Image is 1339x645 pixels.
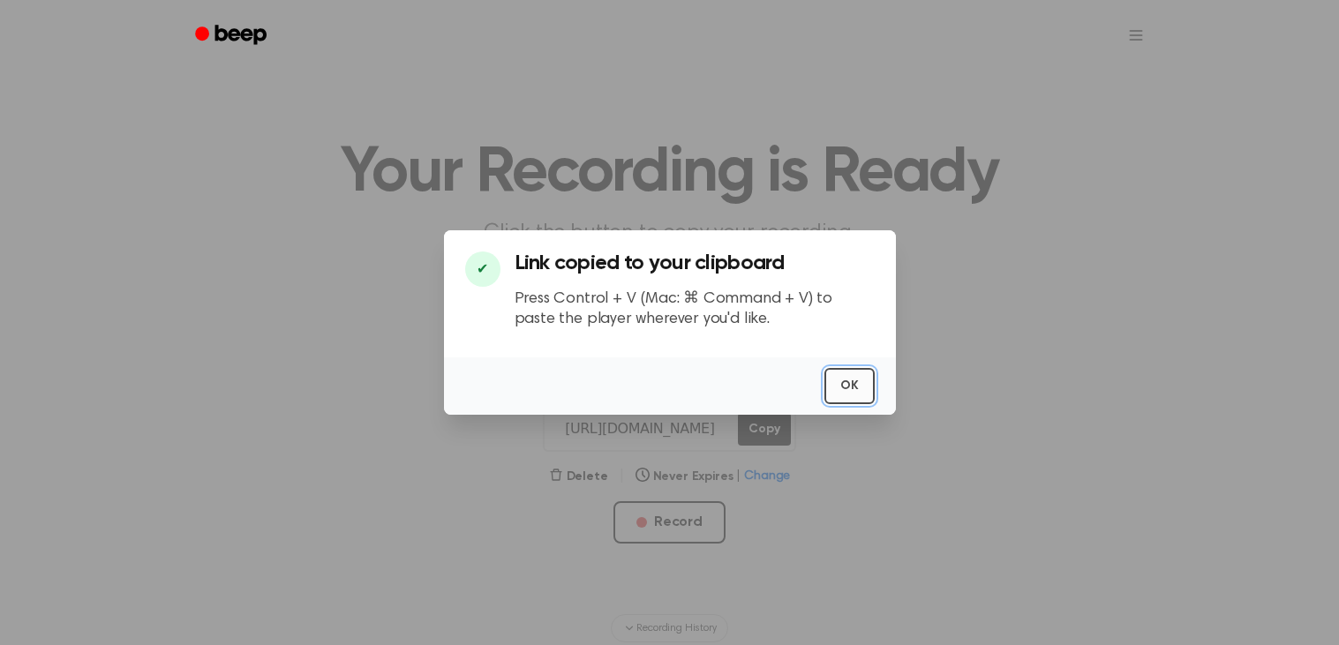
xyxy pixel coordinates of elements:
[824,368,875,404] button: OK
[1115,14,1157,56] button: Open menu
[183,19,282,53] a: Beep
[465,251,500,287] div: ✔
[515,289,875,329] p: Press Control + V (Mac: ⌘ Command + V) to paste the player wherever you'd like.
[515,251,875,275] h3: Link copied to your clipboard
